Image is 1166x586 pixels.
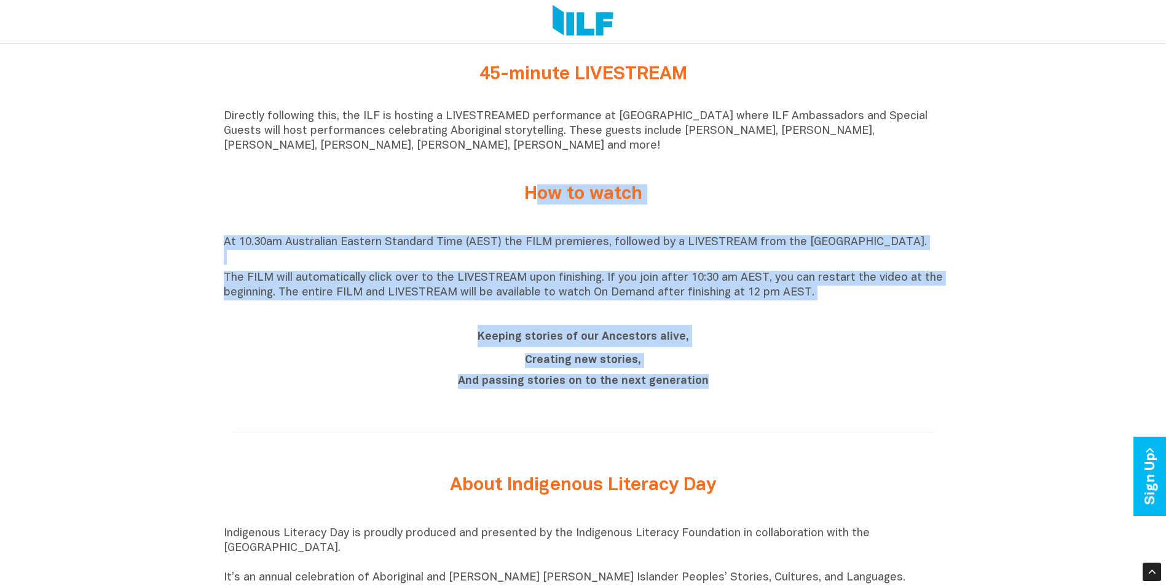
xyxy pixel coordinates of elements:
[478,332,689,342] b: Keeping stories of our Ancestors alive,
[353,475,814,496] h2: About Indigenous Literacy Day
[1143,563,1161,581] div: Scroll Back to Top
[525,355,641,365] b: Creating new stories,
[353,64,814,85] h2: 45-minute LIVESTREAM
[224,235,943,265] p: At 10.30am Australian Eastern Standard Time (AEST) the FILM premieres, followed by a LIVESTREAM f...
[224,109,943,154] p: Directly following this, the ILF is hosting a LIVESTREAMED performance at [GEOGRAPHIC_DATA] where...
[353,184,814,205] h2: How to watch
[458,376,709,386] b: And passing stories on to the next generation
[553,5,613,38] img: Logo
[224,271,943,300] p: The FILM will automatically click over to the LIVESTREAM upon finishing. If you join after 10:30 ...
